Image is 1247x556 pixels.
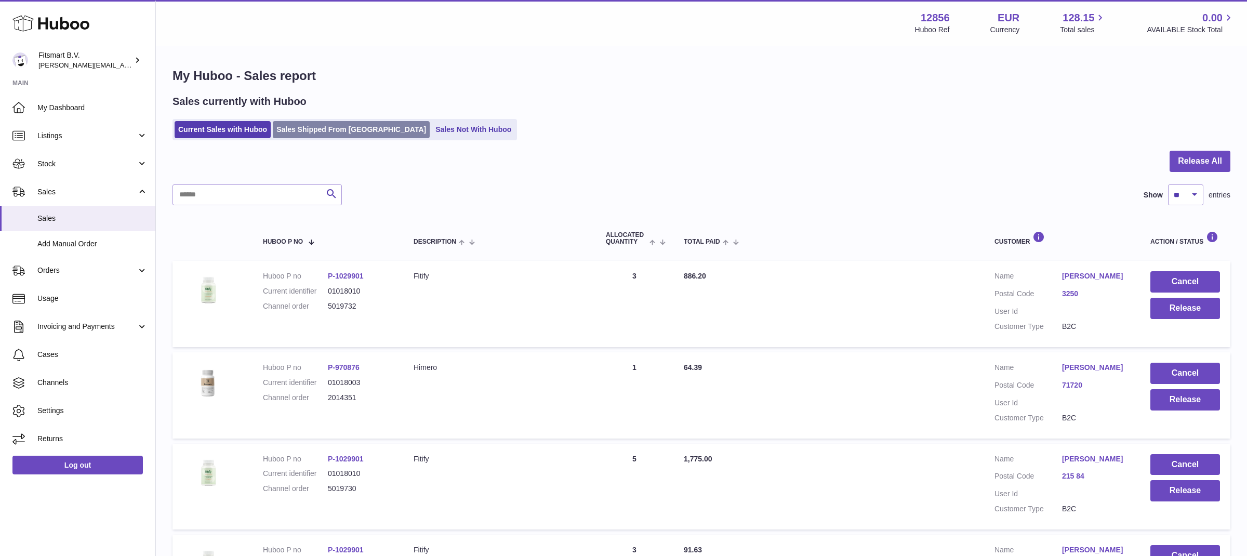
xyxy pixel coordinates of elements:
div: Action / Status [1150,231,1220,245]
a: 3250 [1062,289,1130,299]
span: Returns [37,434,148,444]
div: Currency [990,25,1020,35]
dd: 01018010 [328,469,393,479]
span: 886.20 [684,272,706,280]
span: Orders [37,266,137,275]
h2: Sales currently with Huboo [173,95,307,109]
a: [PERSON_NAME] [1062,545,1130,555]
div: Himero [414,363,585,373]
dd: B2C [1062,322,1130,332]
dd: 5019730 [328,484,393,494]
span: entries [1209,190,1230,200]
span: Huboo P no [263,239,303,245]
img: jonathan@leaderoo.com [12,52,28,68]
span: Description [414,239,456,245]
div: Fitify [414,454,585,464]
div: Customer [994,231,1130,245]
dt: Current identifier [263,286,328,296]
span: Invoicing and Payments [37,322,137,332]
span: Sales [37,214,148,223]
a: 71720 [1062,380,1130,390]
button: Release [1150,480,1220,501]
a: [PERSON_NAME] [1062,454,1130,464]
span: 91.63 [684,546,702,554]
dd: 01018003 [328,378,393,388]
a: Sales Not With Huboo [432,121,515,138]
dt: Current identifier [263,378,328,388]
strong: EUR [998,11,1019,25]
button: Cancel [1150,454,1220,475]
span: 1,775.00 [684,455,712,463]
dd: 2014351 [328,393,393,403]
dt: Huboo P no [263,271,328,281]
img: 128561739542540.png [183,454,235,491]
dt: User Id [994,489,1062,499]
td: 5 [595,444,673,530]
div: Fitsmart B.V. [38,50,132,70]
dt: Customer Type [994,504,1062,514]
dt: Huboo P no [263,545,328,555]
h1: My Huboo - Sales report [173,68,1230,84]
dt: Channel order [263,484,328,494]
td: 1 [595,352,673,439]
a: P-1029901 [328,272,364,280]
button: Release All [1170,151,1230,172]
dt: Channel order [263,393,328,403]
button: Cancel [1150,363,1220,384]
span: Total sales [1060,25,1106,35]
dt: Name [994,271,1062,284]
dt: Huboo P no [263,363,328,373]
a: 128.15 Total sales [1060,11,1106,35]
dd: B2C [1062,504,1130,514]
dd: 01018010 [328,286,393,296]
span: Add Manual Order [37,239,148,249]
span: 0.00 [1202,11,1223,25]
span: My Dashboard [37,103,148,113]
span: ALLOCATED Quantity [606,232,647,245]
a: [PERSON_NAME] [1062,363,1130,373]
span: AVAILABLE Stock Total [1147,25,1235,35]
dt: Name [994,454,1062,467]
a: P-1029901 [328,546,364,554]
span: [PERSON_NAME][EMAIL_ADDRESS][DOMAIN_NAME] [38,61,208,69]
dt: Name [994,363,1062,375]
dt: Channel order [263,301,328,311]
dt: Huboo P no [263,454,328,464]
label: Show [1144,190,1163,200]
a: Log out [12,456,143,474]
span: Sales [37,187,137,197]
dt: Customer Type [994,413,1062,423]
button: Cancel [1150,271,1220,293]
span: Total paid [684,239,720,245]
span: 128.15 [1063,11,1094,25]
button: Release [1150,389,1220,411]
span: Usage [37,294,148,303]
img: 128561739542540.png [183,271,235,308]
dt: Postal Code [994,380,1062,393]
dt: Postal Code [994,471,1062,484]
div: Fitify [414,545,585,555]
a: [PERSON_NAME] [1062,271,1130,281]
td: 3 [595,261,673,347]
a: P-970876 [328,363,360,372]
span: Channels [37,378,148,388]
span: Settings [37,406,148,416]
dd: 5019732 [328,301,393,311]
a: P-1029901 [328,455,364,463]
dd: B2C [1062,413,1130,423]
img: 128561711358723.png [183,363,235,401]
dt: Customer Type [994,322,1062,332]
dt: Current identifier [263,469,328,479]
dt: User Id [994,307,1062,316]
div: Fitify [414,271,585,281]
span: 64.39 [684,363,702,372]
span: Cases [37,350,148,360]
span: Stock [37,159,137,169]
strong: 12856 [921,11,950,25]
a: 0.00 AVAILABLE Stock Total [1147,11,1235,35]
button: Release [1150,298,1220,319]
a: Sales Shipped From [GEOGRAPHIC_DATA] [273,121,430,138]
div: Huboo Ref [915,25,950,35]
span: Listings [37,131,137,141]
a: Current Sales with Huboo [175,121,271,138]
